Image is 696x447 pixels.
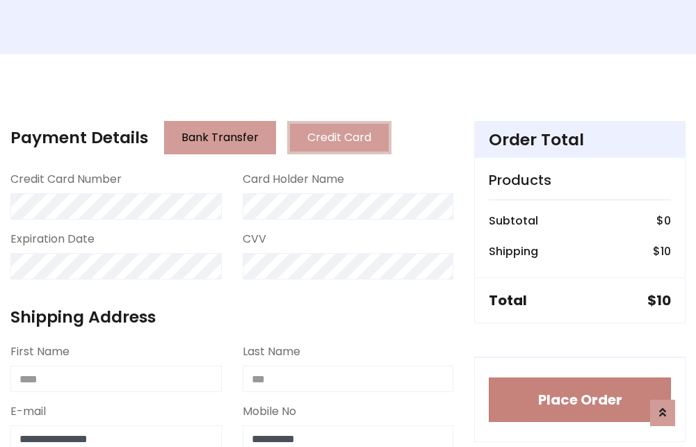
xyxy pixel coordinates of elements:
[656,214,671,227] h6: $
[10,403,46,420] label: E-mail
[10,128,148,147] h4: Payment Details
[10,307,453,327] h4: Shipping Address
[489,172,671,188] h5: Products
[489,130,671,149] h4: Order Total
[164,121,276,154] button: Bank Transfer
[647,292,671,309] h5: $
[287,121,391,154] button: Credit Card
[10,171,122,188] label: Credit Card Number
[664,213,671,229] span: 0
[653,245,671,258] h6: $
[661,243,671,259] span: 10
[489,214,538,227] h6: Subtotal
[243,343,300,360] label: Last Name
[10,231,95,247] label: Expiration Date
[10,343,70,360] label: First Name
[243,403,296,420] label: Mobile No
[489,377,671,422] button: Place Order
[489,245,538,258] h6: Shipping
[656,291,671,310] span: 10
[489,292,527,309] h5: Total
[243,171,344,188] label: Card Holder Name
[243,231,266,247] label: CVV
